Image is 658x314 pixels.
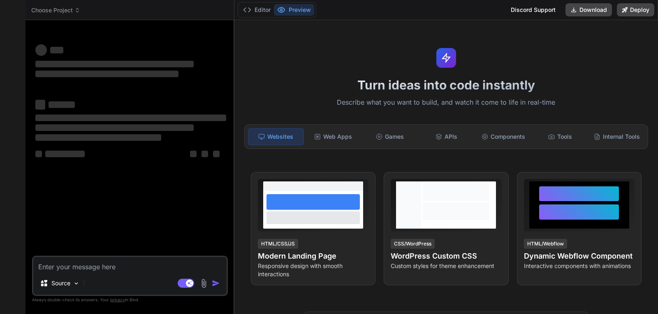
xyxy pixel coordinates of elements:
[45,151,85,157] span: ‌
[533,128,588,145] div: Tools
[419,128,474,145] div: APIs
[35,61,194,67] span: ‌
[35,71,178,77] span: ‌
[35,100,45,110] span: ‌
[524,250,635,262] h4: Dynamic Webflow Component
[49,101,75,108] span: ‌
[274,4,314,16] button: Preview
[110,297,125,302] span: privacy
[391,250,501,262] h4: WordPress Custom CSS
[35,115,226,121] span: ‌
[35,124,194,131] span: ‌
[212,279,220,287] img: icon
[31,6,80,14] span: Choose Project
[35,151,42,157] span: ‌
[362,128,417,145] div: Games
[239,97,653,108] p: Describe what you want to build, and watch it come to life in real-time
[213,151,220,157] span: ‌
[565,3,612,16] button: Download
[258,262,368,278] p: Responsive design with smooth interactions
[617,3,654,16] button: Deploy
[73,280,80,287] img: Pick Models
[51,279,70,287] p: Source
[306,128,361,145] div: Web Apps
[524,239,567,249] div: HTML/Webflow
[239,78,653,92] h1: Turn ideas into code instantly
[199,279,209,288] img: attachment
[240,4,274,16] button: Editor
[202,151,208,157] span: ‌
[391,239,435,249] div: CSS/WordPress
[35,134,161,141] span: ‌
[190,151,197,157] span: ‌
[258,250,368,262] h4: Modern Landing Page
[506,3,561,16] div: Discord Support
[258,239,298,249] div: HTML/CSS/JS
[589,128,644,145] div: Internal Tools
[32,296,228,304] p: Always double-check its answers. Your in Bind
[50,47,63,53] span: ‌
[35,44,47,56] span: ‌
[391,262,501,270] p: Custom styles for theme enhancement
[524,262,635,270] p: Interactive components with animations
[476,128,531,145] div: Components
[248,128,304,145] div: Websites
